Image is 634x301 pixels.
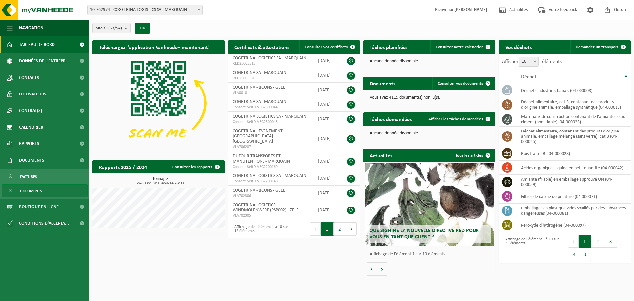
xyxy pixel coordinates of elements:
h2: Rapports 2025 / 2024 [92,160,154,173]
a: Demander un transport [570,40,630,54]
span: Données de l'entrepr... [19,53,70,69]
h2: Documents [363,77,402,90]
span: DUFOUR TRANSPORTS ET MANUTENTIONS - MARQUAIN [233,154,290,164]
span: Documents [19,152,44,169]
span: VLA001011 [233,90,308,95]
span: Demander un transport [576,45,618,49]
strong: [PERSON_NAME] [454,7,487,12]
p: Affichage de l'élément 1 sur 10 éléments [370,252,492,257]
button: Next [581,248,591,261]
span: Boutique en ligne [19,199,59,215]
span: Consent-SelfD-VEG2200169 [233,164,308,169]
div: Affichage de l'élément 1 à 10 sur 12 éléments [231,222,291,236]
span: COGETRINA - BOONS - GEEL [233,188,285,193]
td: bois traité (B) (04-000028) [516,146,631,161]
span: COGETRINA SA - MARQUAIN [233,99,286,104]
span: VLA706287 [233,144,308,150]
span: VLA702306 [233,193,308,199]
h2: Actualités [363,149,399,162]
span: Déchet [521,74,536,80]
td: [DATE] [313,97,340,112]
span: Site(s) [96,23,122,33]
span: Afficher les tâches demandées [428,117,483,121]
span: Consulter votre calendrier [436,45,483,49]
a: Consulter votre calendrier [430,40,495,54]
label: Afficher éléments [502,59,562,64]
count: (53/54) [108,26,122,30]
a: Que signifie la nouvelle directive RED pour vous en tant que client ? [365,163,494,246]
span: Documents [20,185,42,197]
span: COGETRINA LOGISTICS SA - MARQUAIN [233,173,306,178]
span: Calendrier [19,119,43,135]
span: RED25005515 [233,61,308,66]
span: 10-762974 - COGETRINA LOGISTICS SA - MARQUAIN [87,5,203,15]
td: [DATE] [313,54,340,68]
button: Vorige [367,262,377,276]
a: Factures [2,170,88,183]
button: 1 [321,222,334,236]
td: acides organiques liquide en petit quantité (04-000042) [516,161,631,175]
span: Rapports [19,135,39,152]
td: [DATE] [313,83,340,97]
span: 10 [519,57,539,67]
img: Download de VHEPlus App [92,54,225,153]
span: COGETRINA LOGISTICS SA - MARQUAIN [233,114,306,119]
button: Site(s)(53/54) [92,23,131,33]
a: Consulter vos certificats [299,40,359,54]
span: Consent-SelfD-VEG2300044 [233,105,308,110]
button: Next [346,222,357,236]
a: Consulter vos documents [432,77,495,90]
a: Afficher les tâches demandées [423,112,495,126]
p: Aucune donnée disponible. [370,131,489,136]
h2: Tâches demandées [363,112,418,125]
h2: Vos déchets [499,40,538,53]
a: Documents [2,184,88,197]
span: Factures [20,170,37,183]
span: Consent-SelfD-VEG2200148 [233,179,308,184]
td: [DATE] [313,200,340,220]
button: 2 [334,222,346,236]
td: déchet alimentaire, cat 3, contenant des produits d'origine animale, emballage synthétique (04-00... [516,97,631,112]
span: 10 [519,57,538,66]
button: Volgende [377,262,387,276]
button: 1 [579,235,591,248]
span: COGETRINA - EVENEMENT [GEOGRAPHIC_DATA] - [GEOGRAPHIC_DATA] [233,129,283,144]
span: 2024: 3104,454 t - 2025: 5279,143 t [96,181,225,185]
span: Que signifie la nouvelle directive RED pour vous en tant que client ? [370,228,479,240]
td: déchet alimentaire, contenant des produits d'origine animale, emballage mélangé (sans verre), cat... [516,127,631,146]
h2: Téléchargez l'application Vanheede+ maintenant! [92,40,216,53]
button: 4 [568,248,581,261]
td: [DATE] [313,68,340,83]
td: Peroxyde d'hydrogène (04-000097) [516,218,631,232]
button: Previous [310,222,321,236]
td: matériaux de construction contenant de l'amiante lié au ciment (non friable) (04-000023) [516,112,631,127]
td: [DATE] [313,151,340,171]
span: Navigation [19,20,43,36]
button: 3 [604,235,617,248]
a: Consulter les rapports [167,160,224,173]
a: Tous les articles [450,149,495,162]
span: Tableau de bord [19,36,55,53]
span: Consulter vos certificats [305,45,348,49]
span: Utilisateurs [19,86,46,102]
span: COGETRINA LOGISTICS SA - MARQUAIN [233,56,306,61]
button: OK [135,23,150,34]
td: déchets industriels banals (04-000008) [516,83,631,97]
td: [DATE] [313,126,340,151]
td: [DATE] [313,112,340,126]
span: Conditions d'accepta... [19,215,69,232]
td: [DATE] [313,186,340,200]
span: Consent-SelfD-VEG2300043 [233,119,308,125]
h3: Tonnage [96,177,225,185]
td: filtres de cabine de peinture (04-000071) [516,189,631,204]
td: [DATE] [313,171,340,186]
span: COGETRINA - BOONS - GEEL [233,85,285,90]
p: Vous avez 4119 document(s) non lu(s). [370,95,489,100]
span: COGETRINA LOGISTICS - WINDMOLENWERF (PSP002) - ZELE [233,203,299,213]
td: emballages en plastique vides souillés par des substances dangereuses (04-000081) [516,204,631,218]
h2: Tâches planifiées [363,40,414,53]
span: Contrat(s) [19,102,42,119]
button: Previous [568,235,579,248]
div: Affichage de l'élément 1 à 10 sur 35 éléments [502,234,561,262]
span: 10-762974 - COGETRINA LOGISTICS SA - MARQUAIN [88,5,202,15]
